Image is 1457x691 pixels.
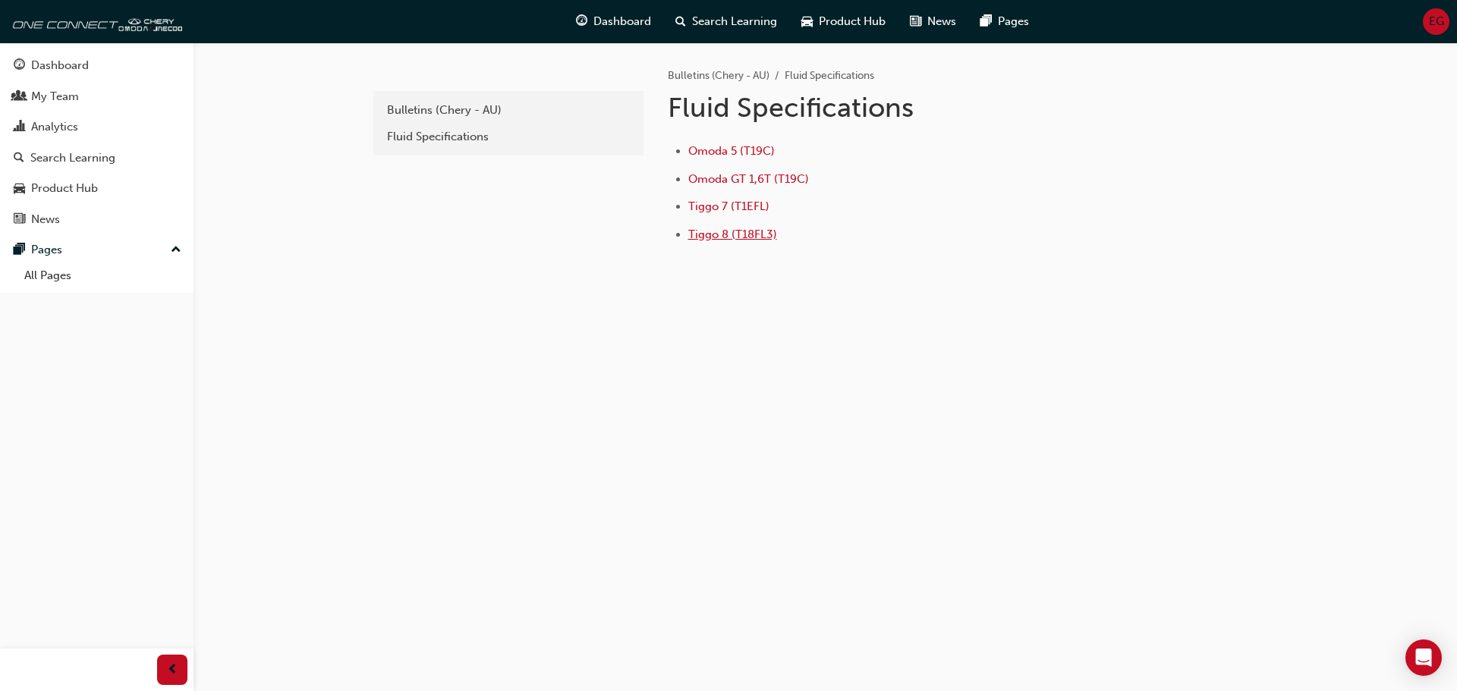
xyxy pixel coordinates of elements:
[688,144,775,158] a: Omoda 5 (T19C)
[8,6,182,36] img: oneconnect
[564,6,663,37] a: guage-iconDashboard
[910,12,921,31] span: news-icon
[688,172,809,186] a: Omoda GT 1,6T (T19C)
[6,49,187,236] button: DashboardMy TeamAnalyticsSearch LearningProduct HubNews
[688,199,769,213] a: Tiggo 7 (T1EFL)
[30,149,115,167] div: Search Learning
[171,240,181,260] span: up-icon
[980,12,992,31] span: pages-icon
[18,264,187,287] a: All Pages
[789,6,898,37] a: car-iconProduct Hub
[31,241,62,259] div: Pages
[998,13,1029,30] span: Pages
[31,211,60,228] div: News
[167,661,178,680] span: prev-icon
[663,6,789,37] a: search-iconSearch Learning
[6,83,187,111] a: My Team
[387,102,630,119] div: Bulletins (Chery - AU)
[31,180,98,197] div: Product Hub
[927,13,956,30] span: News
[6,113,187,141] a: Analytics
[593,13,651,30] span: Dashboard
[819,13,886,30] span: Product Hub
[14,243,25,257] span: pages-icon
[379,124,637,150] a: Fluid Specifications
[688,228,777,241] a: Tiggo 8 (T18FL3)
[898,6,968,37] a: news-iconNews
[6,144,187,172] a: Search Learning
[1429,13,1444,30] span: EG
[387,128,630,146] div: Fluid Specifications
[1405,639,1442,676] div: Open Intercom Messenger
[6,236,187,264] button: Pages
[668,69,769,82] a: Bulletins (Chery - AU)
[379,97,637,124] a: Bulletins (Chery - AU)
[6,206,187,234] a: News
[31,118,78,136] div: Analytics
[692,13,777,30] span: Search Learning
[6,174,187,203] a: Product Hub
[785,68,874,85] li: Fluid Specifications
[14,152,24,165] span: search-icon
[31,57,89,74] div: Dashboard
[31,88,79,105] div: My Team
[1423,8,1449,35] button: EG
[576,12,587,31] span: guage-icon
[668,91,1166,124] h1: Fluid Specifications
[801,12,813,31] span: car-icon
[675,12,686,31] span: search-icon
[14,121,25,134] span: chart-icon
[968,6,1041,37] a: pages-iconPages
[14,213,25,227] span: news-icon
[6,52,187,80] a: Dashboard
[14,182,25,196] span: car-icon
[14,59,25,73] span: guage-icon
[14,90,25,104] span: people-icon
